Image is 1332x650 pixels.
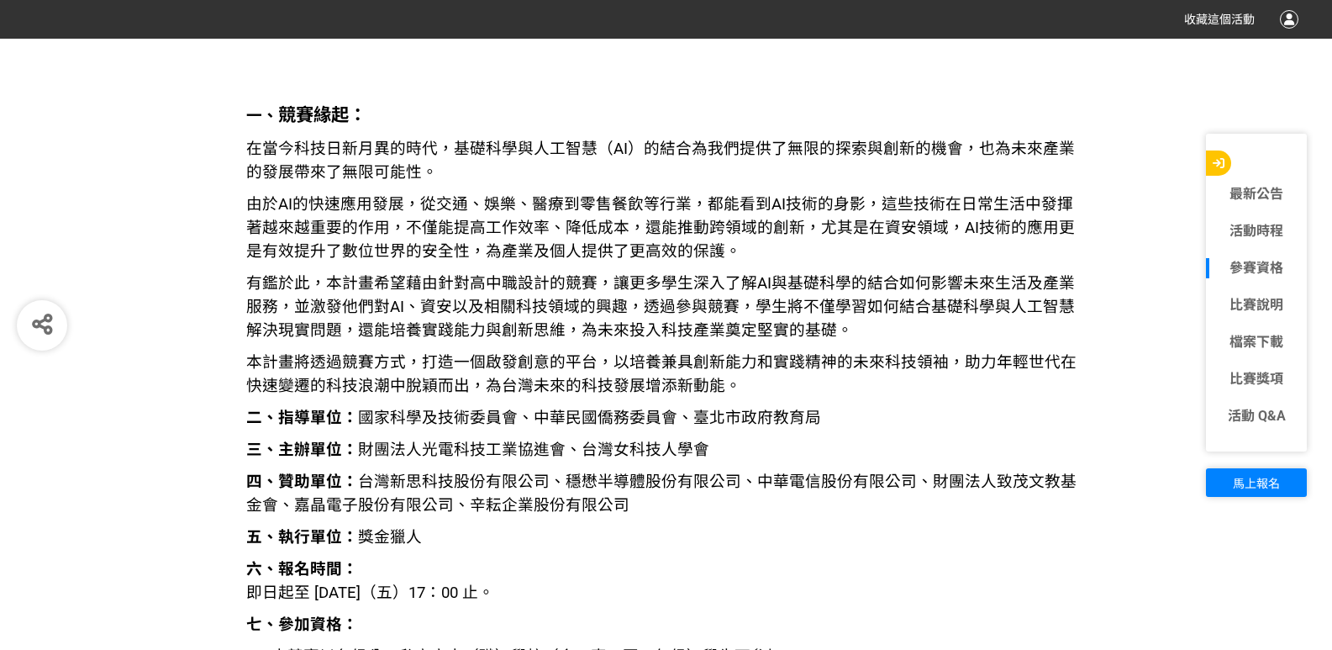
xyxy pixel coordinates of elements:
span: 財團法人光電科技工業協進會、台灣女科技人學會 [246,441,709,459]
strong: 三、主辦單位： [246,441,358,459]
span: 馬上報名 [1233,477,1280,490]
span: 收藏這個活動 [1184,13,1255,26]
span: 台灣新思科技股份有限公司、穩懋半導體股份有限公司、中華電信股份有限公司、財團法人致茂文教基金會、嘉晶電子股份有限公司、辛耘企業股份有限公司 [246,473,1077,515]
span: 即日起至 [DATE]（五）17：00 止。 [246,584,494,602]
button: 馬上報名 [1206,468,1307,497]
span: 由於AI的快速應用發展，從交通、娛樂、醫療到零售餐飲等行業，都能看到AI技術的身影，這些技術在日常生活中發揮著越來越重要的作用，不僅能提高工作效率、降低成本，還能推動跨領域的創新，尤其是在資安領... [246,195,1075,261]
strong: 二、指導單位： [246,409,358,427]
a: 參賽資格 [1206,258,1307,278]
span: 獎金獵人 [246,528,422,547]
strong: 六、報名時間： [246,560,358,579]
a: 活動時程 [1206,221,1307,241]
a: 比賽獎項 [1206,369,1307,389]
strong: 四、贊助單位： [246,473,358,491]
strong: 五、執行單位： [246,528,358,547]
span: 有鑑於此，本計畫希望藉由針對高中職設計的競賽，讓更多學生深入了解AI與基礎科學的結合如何影響未來生活及產業服務，並激發他們對AI、資安以及相關科技領域的興趣，透過參與競賽，學生將不僅學習如何結合... [246,274,1075,340]
strong: 競賽緣起： [278,104,366,125]
a: 檔案下載 [1206,332,1307,352]
strong: 一、 [246,107,278,125]
span: 本計畫將透過競賽方式，打造一個啟發創意的平台，以培養兼具創新能力和實踐精神的未來科技領袖，助力年輕世代在快速變遷的科技浪潮中脫穎而出，為台灣未來的科技發展增添新動能。 [246,353,1077,395]
a: 最新公告 [1206,184,1307,204]
strong: 七、參加資格： [246,616,358,634]
a: 比賽說明 [1206,295,1307,315]
span: 在當今科技日新月異的時代，基礎科學與人工智慧（AI）的結合為我們提供了無限的探索與創新的機會，也為未來產業的發展帶來了無限可能性。 [246,140,1075,182]
a: 活動 Q&A [1206,406,1307,426]
span: 國家科學及技術委員會、中華民國僑務委員會、臺北市政府教育局 [246,409,821,427]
